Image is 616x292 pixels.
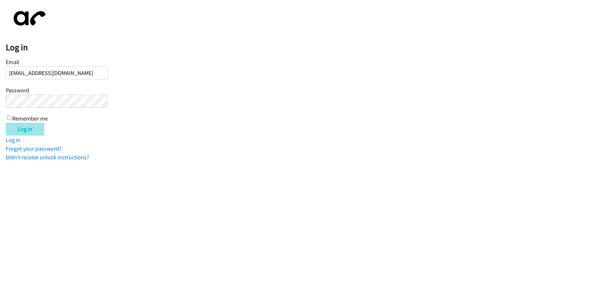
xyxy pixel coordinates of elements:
label: Remember me [12,115,48,122]
img: aphone-8a226864a2ddd6a5e75d1ebefc011f4aa8f32683c2d82f3fb0802fe031f96514.svg [6,6,51,31]
h2: Log in [6,42,616,53]
label: Email [6,58,19,66]
a: Didn't receive unlock instructions? [6,154,89,161]
label: Password [6,87,29,94]
a: Log in [6,136,21,144]
a: Forgot your password? [6,145,62,152]
input: Log in [6,123,44,136]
